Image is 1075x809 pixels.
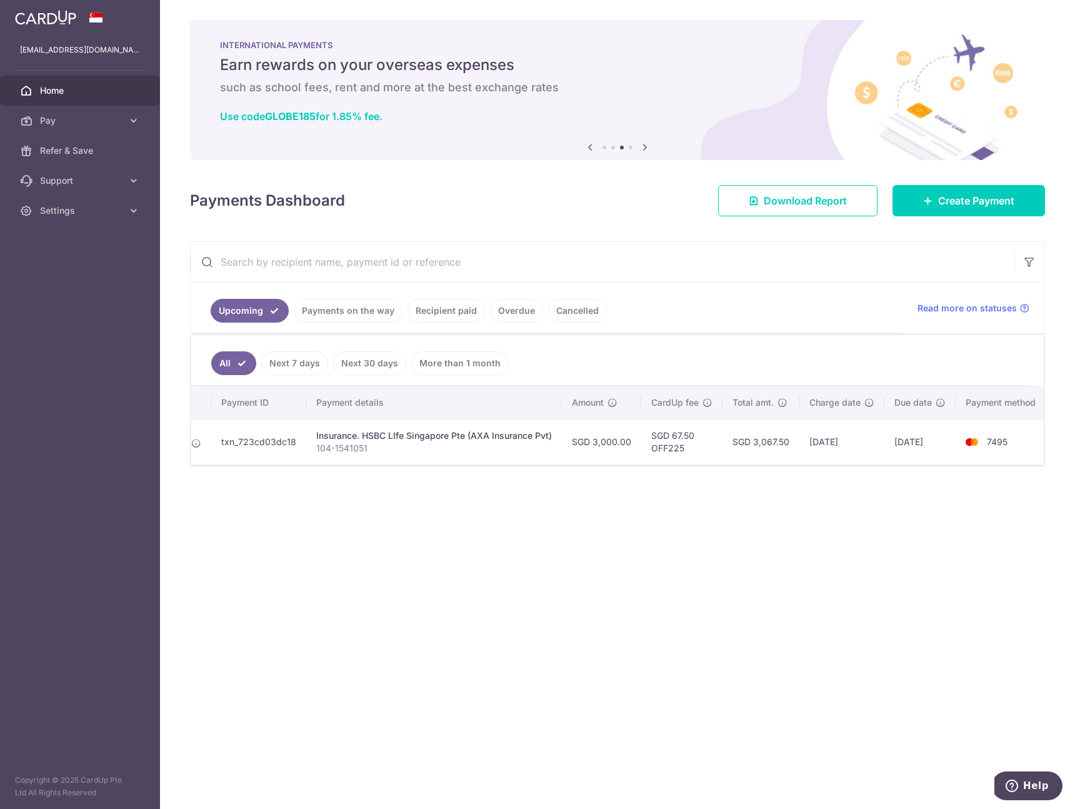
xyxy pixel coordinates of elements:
td: SGD 67.50 OFF225 [641,419,722,465]
td: [DATE] [884,419,956,465]
th: Payment method [956,386,1051,419]
span: 7495 [987,436,1007,447]
p: INTERNATIONAL PAYMENTS [220,40,1015,50]
p: 104-1541051 [316,442,552,455]
a: Payments on the way [294,299,402,323]
td: [DATE] [799,419,884,465]
a: Use codeGLOBE185for 1.85% fee. [220,110,382,123]
img: International Payment Banner [190,20,1045,160]
h5: Earn rewards on your overseas expenses [220,55,1015,75]
span: Due date [894,396,932,409]
span: Refer & Save [40,144,122,157]
th: Payment details [306,386,562,419]
td: SGD 3,000.00 [562,419,641,465]
span: Amount [572,396,604,409]
span: Home [40,84,122,97]
span: Total amt. [732,396,774,409]
div: Insurance. HSBC LIfe Singapore Pte (AXA Insurance Pvt) [316,430,552,442]
a: Download Report [718,185,877,216]
a: Create Payment [892,185,1045,216]
th: Payment ID [211,386,306,419]
input: Search by recipient name, payment id or reference [191,242,1014,282]
b: GLOBE185 [265,110,316,123]
h6: such as school fees, rent and more at the best exchange rates [220,80,1015,95]
h4: Payments Dashboard [190,189,345,212]
a: Cancelled [548,299,607,323]
a: More than 1 month [411,351,509,375]
span: Settings [40,204,122,217]
a: Next 7 days [261,351,328,375]
span: Create Payment [938,193,1014,208]
img: CardUp [15,10,76,25]
img: Bank Card [959,435,984,450]
iframe: Opens a widget where you can find more information [994,771,1062,803]
span: Charge date [809,396,861,409]
a: Upcoming [211,299,289,323]
p: [EMAIL_ADDRESS][DOMAIN_NAME] [20,44,140,56]
span: Read more on statuses [917,302,1017,314]
td: txn_723cd03dc18 [211,419,306,465]
span: Download Report [764,193,847,208]
span: CardUp fee [651,396,699,409]
td: SGD 3,067.50 [722,419,799,465]
a: Recipient paid [407,299,485,323]
a: All [211,351,256,375]
a: Next 30 days [333,351,406,375]
a: Read more on statuses [917,302,1029,314]
span: Support [40,174,122,187]
span: Pay [40,114,122,127]
a: Overdue [490,299,543,323]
